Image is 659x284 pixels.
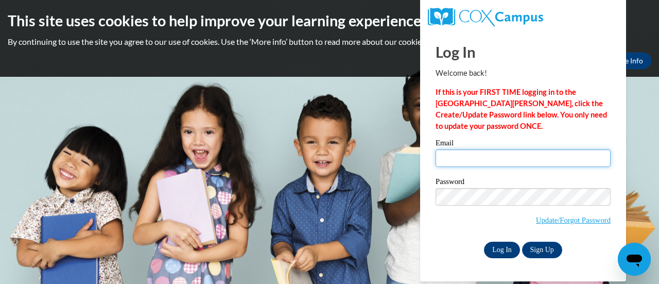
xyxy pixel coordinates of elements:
[436,88,607,130] strong: If this is your FIRST TIME logging in to the [GEOGRAPHIC_DATA][PERSON_NAME], click the Create/Upd...
[603,53,651,69] a: More Info
[8,10,651,31] h2: This site uses cookies to help improve your learning experience.
[436,178,611,188] label: Password
[8,36,651,47] p: By continuing to use the site you agree to our use of cookies. Use the ‘More info’ button to read...
[536,216,611,224] a: Update/Forgot Password
[522,242,562,258] a: Sign Up
[436,68,611,79] p: Welcome back!
[436,139,611,149] label: Email
[618,243,651,276] iframe: Button to launch messaging window
[428,8,543,26] img: COX Campus
[484,242,520,258] input: Log In
[436,41,611,62] h1: Log In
